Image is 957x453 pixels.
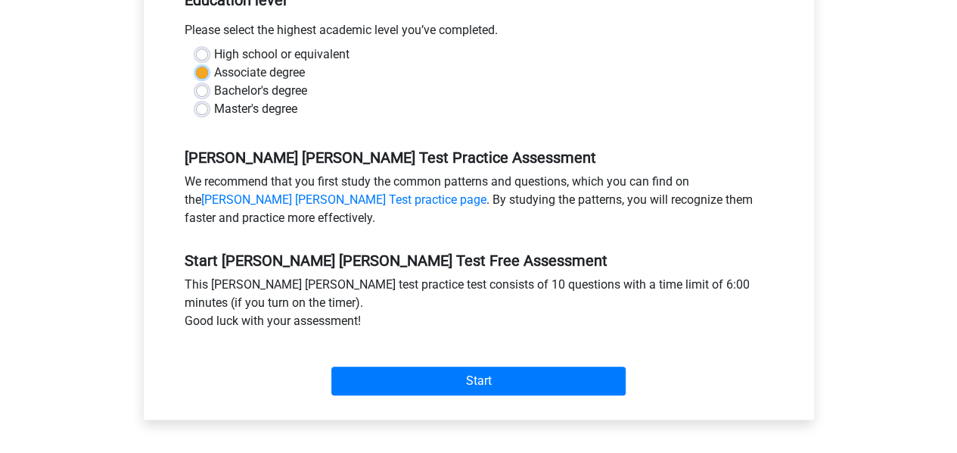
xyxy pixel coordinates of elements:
[331,367,626,395] input: Start
[214,82,307,100] label: Bachelor's degree
[214,45,350,64] label: High school or equivalent
[185,148,773,167] h5: [PERSON_NAME] [PERSON_NAME] Test Practice Assessment
[201,192,486,207] a: [PERSON_NAME] [PERSON_NAME] Test practice page
[214,100,297,118] label: Master's degree
[173,276,785,336] div: This [PERSON_NAME] [PERSON_NAME] test practice test consists of 10 questions with a time limit of...
[173,21,785,45] div: Please select the highest academic level you’ve completed.
[173,173,785,233] div: We recommend that you first study the common patterns and questions, which you can find on the . ...
[185,251,773,270] h5: Start [PERSON_NAME] [PERSON_NAME] Test Free Assessment
[214,64,305,82] label: Associate degree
